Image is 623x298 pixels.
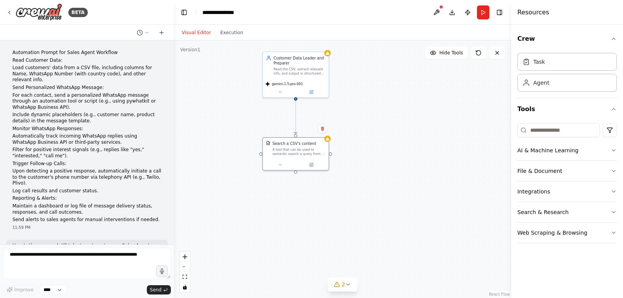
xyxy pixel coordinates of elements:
[216,28,248,37] button: Execution
[517,161,617,181] button: File & Document
[328,277,358,292] button: 2
[272,147,325,156] div: A tool that can be used to semantic search a query from a CSV's content.
[262,137,329,171] div: CSVSearchToolSearch a CSV's contentA tool that can be used to semantic search a query from a CSV'...
[12,112,162,124] p: Include dynamic placeholders (e.g., customer name, product details) in the message template.
[517,98,617,120] button: Tools
[12,188,162,194] p: Log call results and customer status.
[180,252,190,292] div: React Flow controls
[273,55,325,66] div: Customer Data Loader and Preparer
[517,50,617,98] div: Crew
[517,8,549,17] h4: Resources
[494,7,505,18] button: Hide right sidebar
[12,126,162,132] p: Monitor WhatsApp Responses:
[180,272,190,282] button: fit view
[317,124,327,134] button: Delete node
[12,50,162,56] p: Automation Prompt for Sales Agent Workflow
[12,147,162,159] p: Filter for positive interest signals (e.g., replies like "yes," "interested," "call me").
[272,82,303,86] span: gemini-1.5-pro-001
[180,282,190,292] button: toggle interactivity
[12,161,162,167] p: Trigger Follow-up Calls:
[156,265,168,277] button: Click to speak your automation idea
[12,58,162,64] p: Read Customer Data:
[273,67,325,76] div: Read the CSV, extract relevant info, and output in structured format for the next agents.
[180,262,190,272] button: zoom out
[517,181,617,202] button: Integrations
[533,79,549,87] div: Agent
[14,287,33,293] span: Improve
[180,252,190,262] button: zoom in
[177,28,216,37] button: Visual Editor
[342,281,345,288] span: 2
[517,140,617,160] button: AI & Machine Learning
[262,52,329,98] div: Customer Data Loader and PreparerRead the CSV, extract relevant info, and output in structured fo...
[489,292,510,296] a: React Flow attribution
[12,133,162,145] p: Automatically track incoming WhatsApp replies using WhatsApp Business API or third-party services.
[134,28,152,37] button: Switch to previous chat
[179,7,190,18] button: Hide left sidebar
[68,8,88,17] div: BETA
[12,85,162,91] p: Send Personalized WhatsApp Message:
[202,9,234,16] nav: breadcrumb
[517,28,617,50] button: Crew
[12,195,162,202] p: Reporting & Alerts:
[439,50,463,56] span: Hide Tools
[266,141,270,145] img: CSVSearchTool
[155,28,168,37] button: Start a new chat
[12,203,162,215] p: Maintain a dashboard or log file of message delivery status, responses, and call outcomes.
[12,168,162,186] p: Upon detecting a positive response, automatically initiate a call to the customer's phone number ...
[147,285,171,295] button: Send
[12,92,162,111] p: For each contact, send a personalized WhatsApp message through an automation tool or script (e.g....
[12,217,162,223] p: Send alerts to sales agents for manual interventions if needed.
[517,223,617,243] button: Web Scraping & Browsing
[272,141,316,146] div: Search a CSV's content
[296,89,327,95] button: Open in side panel
[180,47,200,53] div: Version 1
[296,162,327,168] button: Open in side panel
[12,65,162,83] p: Load customers' data from a CSV file, including columns for Name, WhatsApp Number (with country c...
[517,202,617,222] button: Search & Research
[16,3,62,21] img: Logo
[425,47,468,59] button: Hide Tools
[533,58,545,66] div: Task
[12,225,162,230] div: 11:59 PM
[517,120,617,249] div: Tools
[150,287,162,293] span: Send
[3,285,37,295] button: Improve
[12,243,162,255] p: Here’s the approach I’ll take to automate your Sales Agent Workflow:
[293,100,298,134] g: Edge from df597230-2649-4f7b-857d-652156608543 to b2db53ac-57ce-4231-b29d-23c165893d98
